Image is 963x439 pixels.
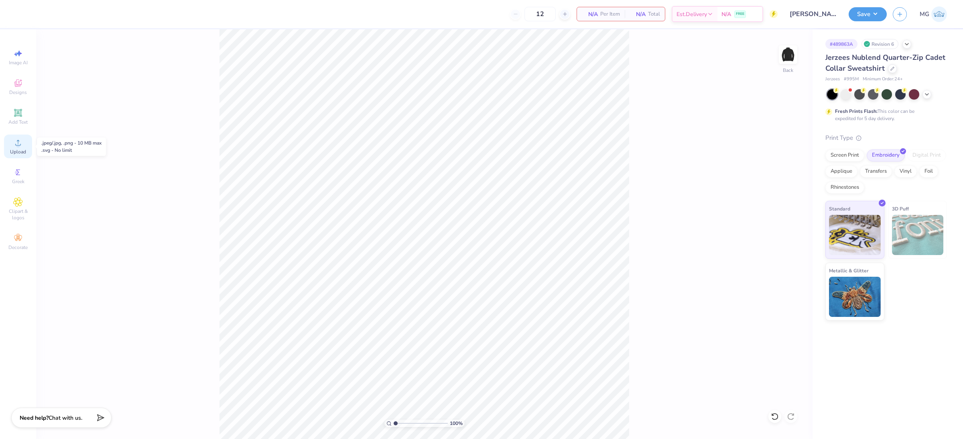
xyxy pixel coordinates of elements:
[10,149,26,155] span: Upload
[825,53,945,73] span: Jerzees Nublend Quarter-Zip Cadet Collar Sweatshirt
[919,165,938,178] div: Foil
[907,149,946,161] div: Digital Print
[49,414,82,422] span: Chat with us.
[9,59,28,66] span: Image AI
[825,76,840,83] span: Jerzees
[863,76,903,83] span: Minimum Order: 24 +
[892,204,909,213] span: 3D Puff
[600,10,620,18] span: Per Item
[835,108,878,114] strong: Fresh Prints Flash:
[931,6,947,22] img: Mary Grace
[894,165,917,178] div: Vinyl
[780,47,796,63] img: Back
[829,215,881,255] img: Standard
[825,149,864,161] div: Screen Print
[861,39,898,49] div: Revision 6
[825,39,857,49] div: # 489863A
[829,204,850,213] span: Standard
[920,10,929,19] span: MG
[736,11,744,17] span: FREE
[844,76,859,83] span: # 995M
[41,147,102,154] div: .svg - No limit
[8,119,28,125] span: Add Text
[849,7,887,21] button: Save
[721,10,731,18] span: N/A
[825,165,857,178] div: Applique
[860,165,892,178] div: Transfers
[867,149,905,161] div: Embroidery
[20,414,49,422] strong: Need help?
[920,6,947,22] a: MG
[450,420,463,427] span: 100 %
[892,215,944,255] img: 3D Puff
[582,10,598,18] span: N/A
[524,7,556,21] input: – –
[630,10,646,18] span: N/A
[4,208,32,221] span: Clipart & logos
[648,10,660,18] span: Total
[783,67,793,74] div: Back
[9,89,27,96] span: Designs
[12,178,24,185] span: Greek
[835,108,934,122] div: This color can be expedited for 5 day delivery.
[825,182,864,194] div: Rhinestones
[829,277,881,317] img: Metallic & Glitter
[677,10,707,18] span: Est. Delivery
[784,6,843,22] input: Untitled Design
[41,139,102,147] div: .jpeg/.jpg, .png - 10 MB max
[829,266,869,275] span: Metallic & Glitter
[825,133,947,143] div: Print Type
[8,244,28,251] span: Decorate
